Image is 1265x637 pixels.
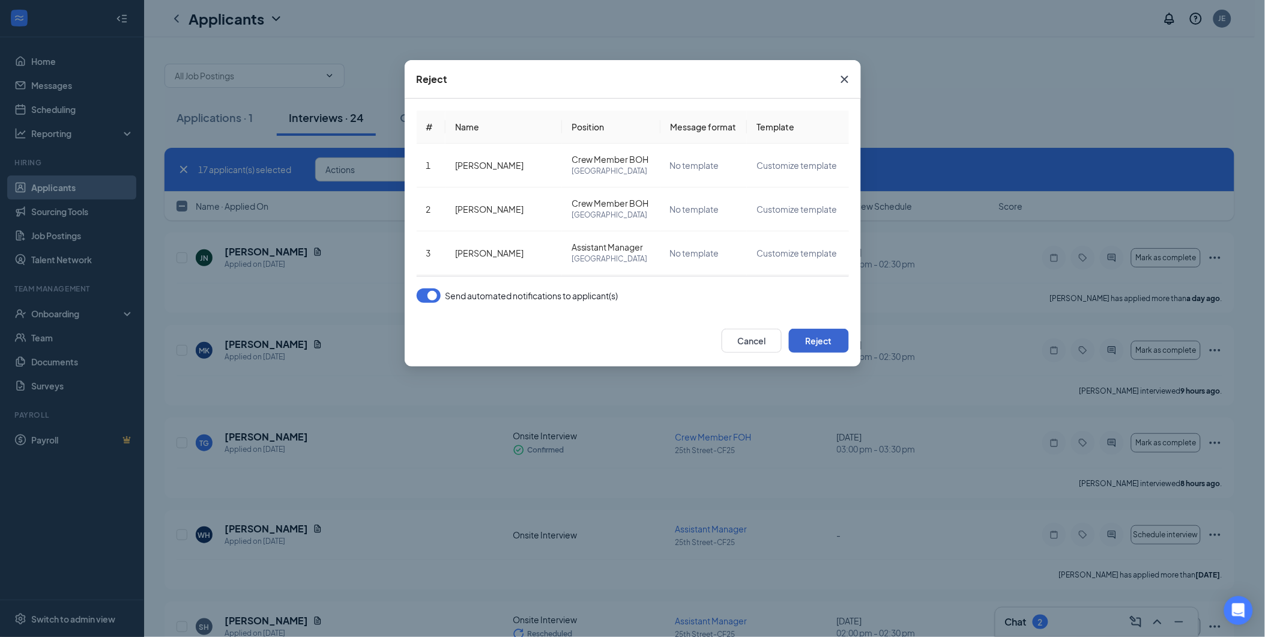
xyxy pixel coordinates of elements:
span: 2 [426,204,431,215]
button: Cancel [722,329,782,353]
span: [GEOGRAPHIC_DATA] [572,253,651,265]
th: # [417,111,446,144]
td: [PERSON_NAME] [445,187,561,231]
div: Reject [417,73,448,86]
button: Reject [789,329,849,353]
button: Close [829,60,861,99]
svg: Cross [838,72,852,87]
span: Customize template [756,248,837,258]
th: Message format [660,111,747,144]
td: [PERSON_NAME] [445,275,561,319]
div: Open Intercom Messenger [1224,596,1253,625]
span: No template [670,160,719,171]
span: Send automated notifications to applicant(s) [445,288,618,303]
span: 3 [426,248,431,258]
td: [PERSON_NAME] [445,144,561,187]
span: No template [670,248,719,258]
th: Position [562,111,660,144]
span: Crew Member BOH [572,153,651,165]
span: [GEOGRAPHIC_DATA] [572,209,651,221]
span: Crew Member BOH [572,197,651,209]
th: Name [445,111,561,144]
span: Customize template [756,160,837,171]
span: 1 [426,160,431,171]
span: No template [670,204,719,215]
span: Customize template [756,204,837,215]
span: Assistant Manager [572,241,651,253]
th: Template [747,111,848,144]
td: [PERSON_NAME] [445,231,561,275]
span: [GEOGRAPHIC_DATA] [572,165,651,177]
